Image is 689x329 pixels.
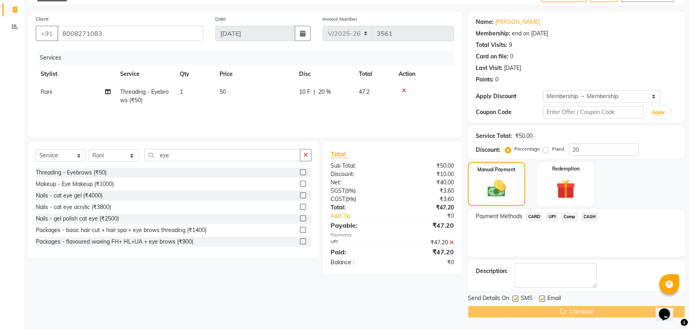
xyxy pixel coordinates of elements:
div: Last Visit: [476,64,502,72]
div: Sub Total: [325,162,392,170]
div: Card on file: [476,52,508,61]
div: Services [37,50,460,65]
a: Add Tip [325,212,404,220]
div: Paid: [325,247,392,257]
span: SGST [331,187,345,194]
a: [PERSON_NAME] [495,18,540,26]
div: [DATE] [504,64,521,72]
span: CARD [526,212,543,221]
div: Threading - Eyebrows (₹50) [36,168,107,177]
button: +91 [36,26,58,41]
div: 9 [509,41,512,49]
div: UPI [325,238,392,247]
img: _cash.svg [482,178,512,199]
input: Enter Offer / Coupon Code [543,106,644,118]
span: Payment Methods [476,212,522,221]
div: end on [DATE] [512,29,548,38]
div: Service Total: [476,132,512,140]
div: ₹50.00 [392,162,460,170]
label: Date [215,15,226,23]
label: Manual Payment [477,166,516,173]
th: Service [115,65,175,83]
div: Packages - flavoured waxing FH+ HL+UA + eye brows (₹900) [36,238,193,246]
div: Apply Discount [476,92,543,101]
div: Nails - cat eye acrylic (₹3800) [36,203,111,211]
label: Invoice Number [323,15,357,23]
span: CGST [331,195,345,203]
label: Client [36,15,49,23]
input: Search or Scan [144,149,300,161]
div: ₹0 [403,212,460,220]
div: ( ) [325,195,392,203]
iframe: chat widget [656,297,681,321]
span: 47.2 [359,88,370,95]
div: ₹3.60 [392,187,460,195]
span: | [313,88,315,96]
th: Qty [175,65,215,83]
label: Redemption [552,165,580,172]
div: Nails - cat eye gel (₹4000) [36,192,103,200]
img: _gift.svg [550,177,581,201]
div: Name: [476,18,494,26]
div: ₹47.20 [392,247,460,257]
div: Makeup - Eye Makeup (₹1000) [36,180,114,188]
span: Send Details On [468,294,509,304]
div: Coupon Code [476,108,543,116]
div: ( ) [325,187,392,195]
span: Total [331,150,349,158]
div: ₹3.60 [392,195,460,203]
div: Points: [476,75,494,84]
span: Email [547,294,561,304]
label: Fixed [552,145,564,153]
span: SMS [521,294,533,304]
span: 1 [180,88,183,95]
span: Threading - Eyebrows (₹50) [120,88,169,104]
div: ₹47.20 [392,238,460,247]
div: ₹50.00 [515,132,533,140]
span: 20 % [318,88,331,96]
div: Discount: [476,146,500,154]
span: 50 [220,88,226,95]
span: CASH [581,212,598,221]
span: UPI [546,212,558,221]
span: 9% [346,188,354,194]
div: 0 [495,75,498,84]
div: Total Visits: [476,41,507,49]
div: ₹47.20 [392,203,460,212]
div: 0 [510,52,513,61]
div: Net: [325,178,392,187]
div: ₹10.00 [392,170,460,178]
div: Total: [325,203,392,212]
span: 10 F [299,88,310,96]
div: Payments [331,232,454,238]
th: Disc [294,65,354,83]
th: Total [354,65,394,83]
th: Action [394,65,454,83]
label: Percentage [514,145,540,153]
span: 9% [347,196,354,202]
button: Apply [647,106,670,118]
div: Payable: [325,221,392,230]
th: Price [215,65,294,83]
span: Rani [41,88,52,95]
div: Discount: [325,170,392,178]
div: Membership: [476,29,510,38]
div: Description: [476,267,508,275]
div: ₹40.00 [392,178,460,187]
input: Search by Name/Mobile/Email/Code [57,26,203,41]
div: ₹0 [392,258,460,267]
div: ₹47.20 [392,221,460,230]
span: Comp [561,212,578,221]
div: Balance : [325,258,392,267]
div: Nails - gel polish cat eye (₹2500) [36,215,119,223]
th: Stylist [36,65,115,83]
div: Packages - basic hair cut + hair spa + eye brows threading (₹1400) [36,226,206,234]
